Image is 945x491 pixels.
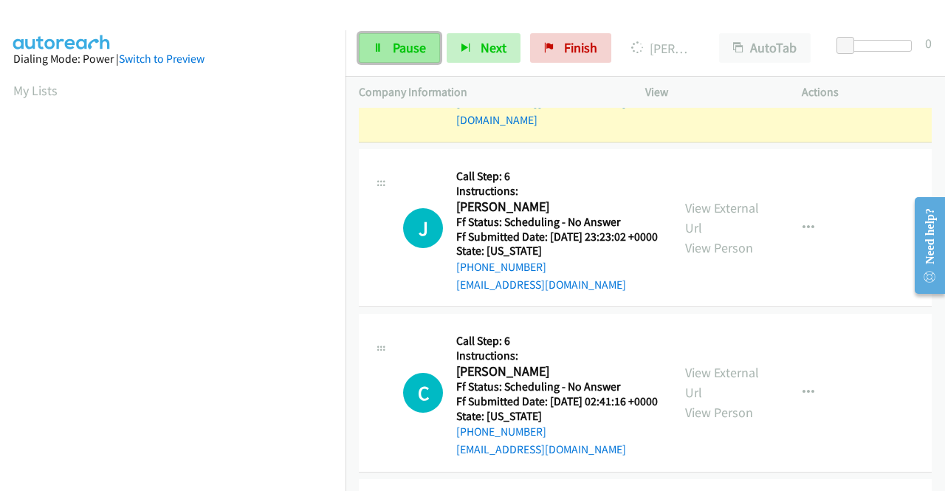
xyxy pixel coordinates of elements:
[719,33,811,63] button: AutoTab
[456,442,626,456] a: [EMAIL_ADDRESS][DOMAIN_NAME]
[456,394,658,409] h5: Ff Submitted Date: [DATE] 02:41:16 +0000
[456,278,626,292] a: [EMAIL_ADDRESS][DOMAIN_NAME]
[403,373,443,413] h1: C
[456,169,658,184] h5: Call Step: 6
[456,425,546,439] a: [PHONE_NUMBER]
[685,404,753,421] a: View Person
[359,83,619,101] p: Company Information
[13,50,332,68] div: Dialing Mode: Power |
[13,82,58,99] a: My Lists
[685,364,759,401] a: View External Url
[403,208,443,248] h1: J
[802,83,932,101] p: Actions
[393,39,426,56] span: Pause
[903,187,945,304] iframe: Resource Center
[530,33,611,63] a: Finish
[456,230,658,244] h5: Ff Submitted Date: [DATE] 23:23:02 +0000
[685,199,759,236] a: View External Url
[456,244,658,258] h5: State: [US_STATE]
[564,39,597,56] span: Finish
[645,83,775,101] p: View
[456,334,658,348] h5: Call Step: 6
[403,208,443,248] div: The call is yet to be attempted
[481,39,506,56] span: Next
[631,38,693,58] p: [PERSON_NAME]
[685,239,753,256] a: View Person
[456,380,658,394] h5: Ff Status: Scheduling - No Answer
[925,33,932,53] div: 0
[456,409,658,424] h5: State: [US_STATE]
[119,52,205,66] a: Switch to Preview
[456,184,658,199] h5: Instructions:
[403,373,443,413] div: The call is yet to be attempted
[456,348,658,363] h5: Instructions:
[456,260,546,274] a: [PHONE_NUMBER]
[456,95,626,127] a: [PERSON_NAME][EMAIL_ADDRESS][DOMAIN_NAME]
[447,33,520,63] button: Next
[456,215,658,230] h5: Ff Status: Scheduling - No Answer
[359,33,440,63] a: Pause
[456,199,658,216] h2: [PERSON_NAME]
[456,363,658,380] h2: [PERSON_NAME]
[844,40,912,52] div: Delay between calls (in seconds)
